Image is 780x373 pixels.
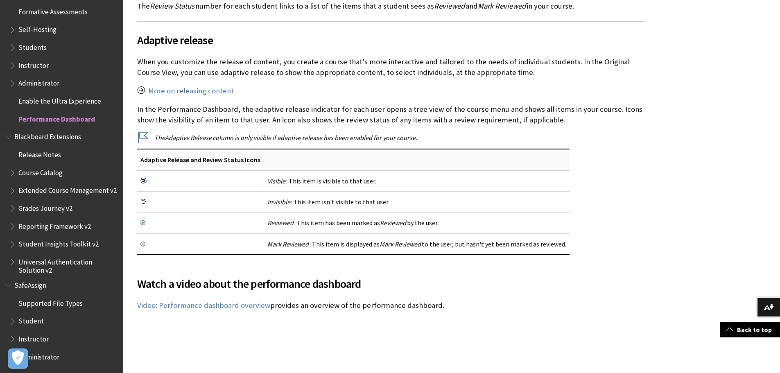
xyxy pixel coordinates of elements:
[267,240,309,248] span: Mark Reviewed
[264,233,570,255] td: : This item is displayed as to the user, but hasn't yet been marked as reviewed.
[18,23,57,34] span: Self-Hosting
[267,219,294,227] span: Reviewed
[137,301,270,310] a: Video: Performance dashboard overview
[148,86,234,96] a: More on releasing content
[380,240,421,248] span: Mark Reviewed
[8,348,28,369] button: Open Preferences
[18,237,99,249] span: Student Insights Toolkit v2
[14,130,81,141] span: Blackboard Extensions
[18,332,49,343] span: Instructor
[264,170,570,191] td: : This item is visible to that user.
[18,5,88,16] span: Formative Assessments
[18,148,61,159] span: Release Notes
[18,112,95,123] span: Performance Dashboard
[18,314,44,326] span: Student
[18,166,63,177] span: Course Catalog
[18,94,101,105] span: Enable the Ultra Experience
[5,130,118,275] nav: Book outline for Blackboard Extensions
[267,177,285,185] span: Visible
[267,198,290,206] span: Invisible
[18,201,72,212] span: Grades Journey v2
[137,133,645,142] p: The column is only visible if adaptive release has been enabled for your course.
[14,278,46,289] span: SafeAssign
[18,184,117,195] span: Extended Course Management v2
[137,149,264,170] th: Adaptive Release and Review Status Icons
[18,41,47,52] span: Students
[434,1,465,11] span: Reviewed
[137,275,645,292] span: Watch a video about the performance dashboard
[137,57,645,78] p: When you customize the release of content, you create a course that's more interactive and tailor...
[18,77,59,88] span: Administrator
[380,219,406,227] span: Reviewed
[5,278,118,364] nav: Book outline for Blackboard SafeAssign
[137,300,645,311] p: provides an overview of the performance dashboard.
[18,59,49,70] span: Instructor
[720,322,780,337] a: Back to top
[18,255,117,274] span: Universal Authentication Solution v2
[137,104,645,125] p: In the Performance Dashboard, the adaptive release indicator for each user opens a tree view of t...
[18,350,59,361] span: Administrator
[18,219,91,231] span: Reporting Framework v2
[264,191,570,212] td: : This item isn't visible to that user.
[137,32,645,49] span: Adaptive release
[165,133,212,142] span: Adaptive Release
[150,1,194,11] span: Review Status
[478,1,526,11] span: Mark Reviewed
[264,212,570,233] td: : This item has been marked as by the user.
[137,1,645,11] p: The number for each student links to a list of the items that a student sees as and in your course.
[18,296,83,307] span: Supported File Types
